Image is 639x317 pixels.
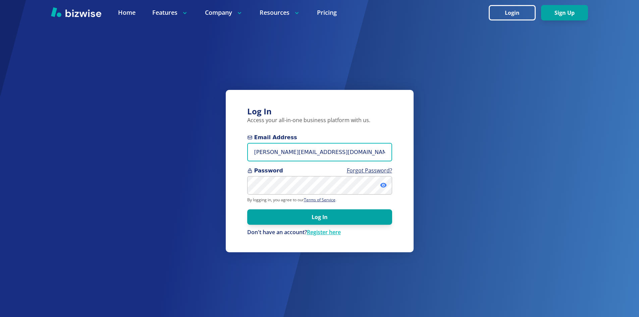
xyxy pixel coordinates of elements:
[247,134,392,142] span: Email Address
[205,8,243,17] p: Company
[247,197,392,203] p: By logging in, you agree to our .
[541,5,588,20] button: Sign Up
[247,229,392,236] div: Don't have an account?Register here
[260,8,300,17] p: Resources
[247,167,392,175] span: Password
[51,7,101,17] img: Bizwise Logo
[247,229,392,236] p: Don't have an account?
[247,106,392,117] h3: Log In
[489,5,536,20] button: Login
[247,143,392,161] input: you@example.com
[152,8,188,17] p: Features
[304,197,335,203] a: Terms of Service
[118,8,136,17] a: Home
[347,167,392,174] a: Forgot Password?
[247,117,392,124] p: Access your all-in-one business platform with us.
[247,209,392,225] button: Log In
[317,8,337,17] a: Pricing
[307,228,341,236] a: Register here
[489,10,541,16] a: Login
[541,10,588,16] a: Sign Up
